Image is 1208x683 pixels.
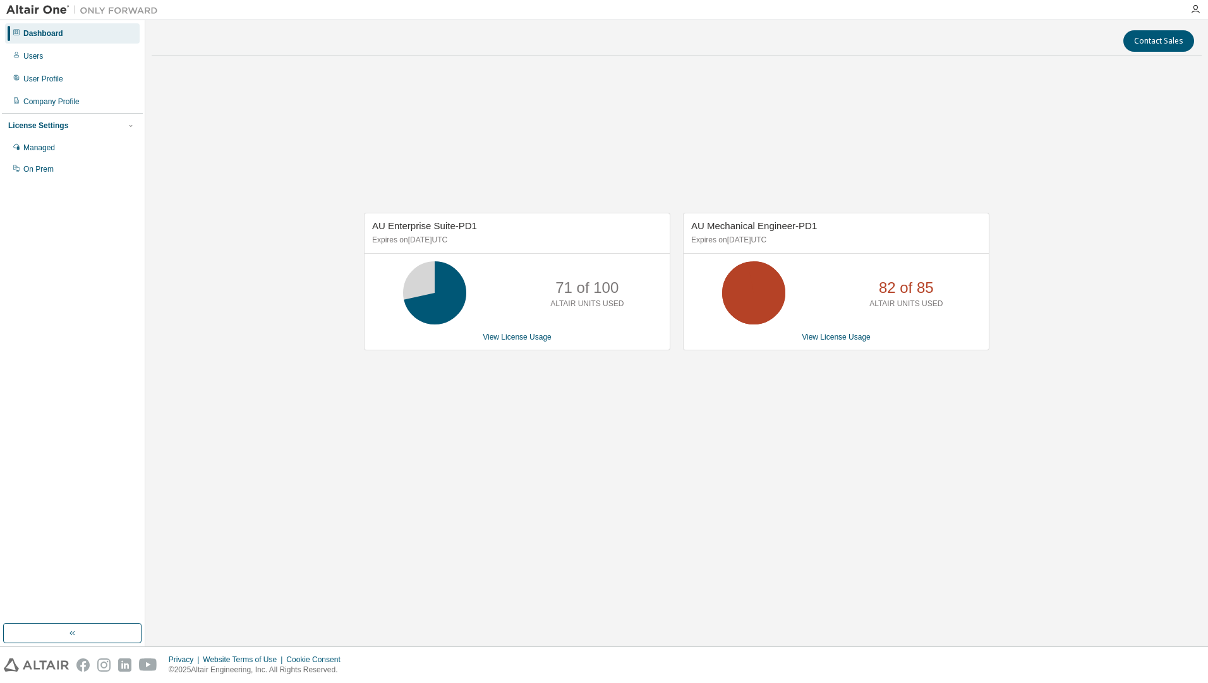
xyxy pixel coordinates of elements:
[139,658,157,672] img: youtube.svg
[203,655,286,665] div: Website Terms of Use
[23,51,43,61] div: Users
[118,658,131,672] img: linkedin.svg
[1123,30,1194,52] button: Contact Sales
[23,164,54,174] div: On Prem
[76,658,90,672] img: facebook.svg
[691,235,978,246] p: Expires on [DATE] UTC
[691,220,817,231] span: AU Mechanical Engineer-PD1
[169,655,203,665] div: Privacy
[169,665,348,675] p: © 2025 Altair Engineering, Inc. All Rights Reserved.
[869,299,943,309] p: ALTAIR UNITS USED
[372,235,659,246] p: Expires on [DATE] UTC
[879,277,934,299] p: 82 of 85
[23,143,55,153] div: Managed
[4,658,69,672] img: altair_logo.svg
[550,299,624,309] p: ALTAIR UNITS USED
[6,4,164,16] img: Altair One
[8,121,68,131] div: License Settings
[23,28,63,39] div: Dashboard
[483,333,552,341] a: View License Usage
[802,333,871,341] a: View License Usage
[555,277,619,299] p: 71 of 100
[23,97,80,107] div: Company Profile
[286,655,347,665] div: Cookie Consent
[23,74,63,84] div: User Profile
[372,220,477,231] span: AU Enterprise Suite-PD1
[97,658,111,672] img: instagram.svg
